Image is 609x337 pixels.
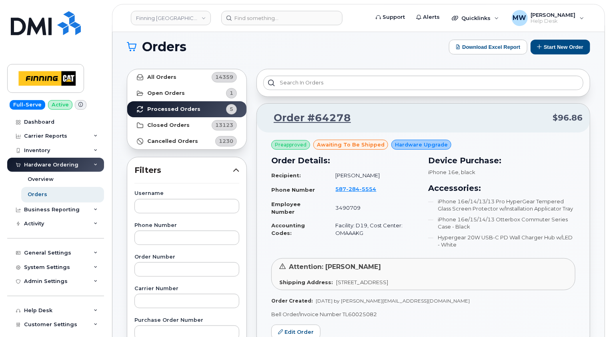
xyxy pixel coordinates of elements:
[134,255,239,260] label: Order Number
[395,141,448,148] span: Hardware Upgrade
[329,168,419,183] td: [PERSON_NAME]
[336,186,386,192] a: 5872845554
[134,318,239,323] label: Purchase Order Number
[449,40,527,54] button: Download Excel Report
[127,69,246,85] a: All Orders14359
[142,41,186,53] span: Orders
[271,187,315,193] strong: Phone Number
[275,141,307,148] span: Preapproved
[428,169,459,175] span: iPhone 16e
[271,311,575,318] p: Bell Order/Invoice Number TL60025082
[360,186,377,192] span: 5554
[271,154,419,166] h3: Order Details:
[271,172,301,179] strong: Recipient:
[316,298,470,304] span: [DATE] by [PERSON_NAME][EMAIL_ADDRESS][DOMAIN_NAME]
[215,73,233,81] span: 14359
[134,286,239,291] label: Carrier Number
[127,117,246,133] a: Closed Orders13123
[428,198,575,213] li: iPhone 16e/14/13/13 Pro HyperGear Tempered Glass Screen Protector w/Installation Applicator Tray
[215,121,233,129] span: 13123
[134,164,233,176] span: Filters
[271,298,313,304] strong: Order Created:
[147,138,198,144] strong: Cancelled Orders
[329,219,419,240] td: Facility: D19, Cost Center: OMAAAKG
[263,76,583,90] input: Search in orders
[347,186,360,192] span: 284
[553,112,583,124] span: $96.86
[127,85,246,101] a: Open Orders1
[428,216,575,231] li: iPhone 16e/15/14/13 Otterbox Commuter Series Case - Black
[446,10,505,26] div: Quicklinks
[329,197,419,219] td: 3490709
[230,105,233,113] span: 5
[219,137,233,145] span: 1230
[279,279,333,285] strong: Shipping Address:
[127,101,246,117] a: Processed Orders5
[134,223,239,228] label: Phone Number
[317,141,385,148] span: awaiting to be shipped
[230,89,233,97] span: 1
[336,186,377,192] span: 587
[531,40,590,54] button: Start New Order
[147,74,176,80] strong: All Orders
[428,154,575,166] h3: Device Purchase:
[428,234,575,249] li: Hypergear 20W USB-C PD Wall Charger Hub w/LED - White
[134,191,239,196] label: Username
[336,279,388,285] span: [STREET_ADDRESS]
[271,201,300,215] strong: Employee Number
[271,222,305,236] strong: Accounting Codes:
[289,263,381,271] span: Attention: [PERSON_NAME]
[127,133,246,149] a: Cancelled Orders1230
[147,122,190,128] strong: Closed Orders
[506,10,590,26] div: Matthew Walshe
[459,169,475,175] span: , black
[264,111,351,125] a: Order #64278
[428,182,575,194] h3: Accessories:
[147,90,185,96] strong: Open Orders
[147,106,200,112] strong: Processed Orders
